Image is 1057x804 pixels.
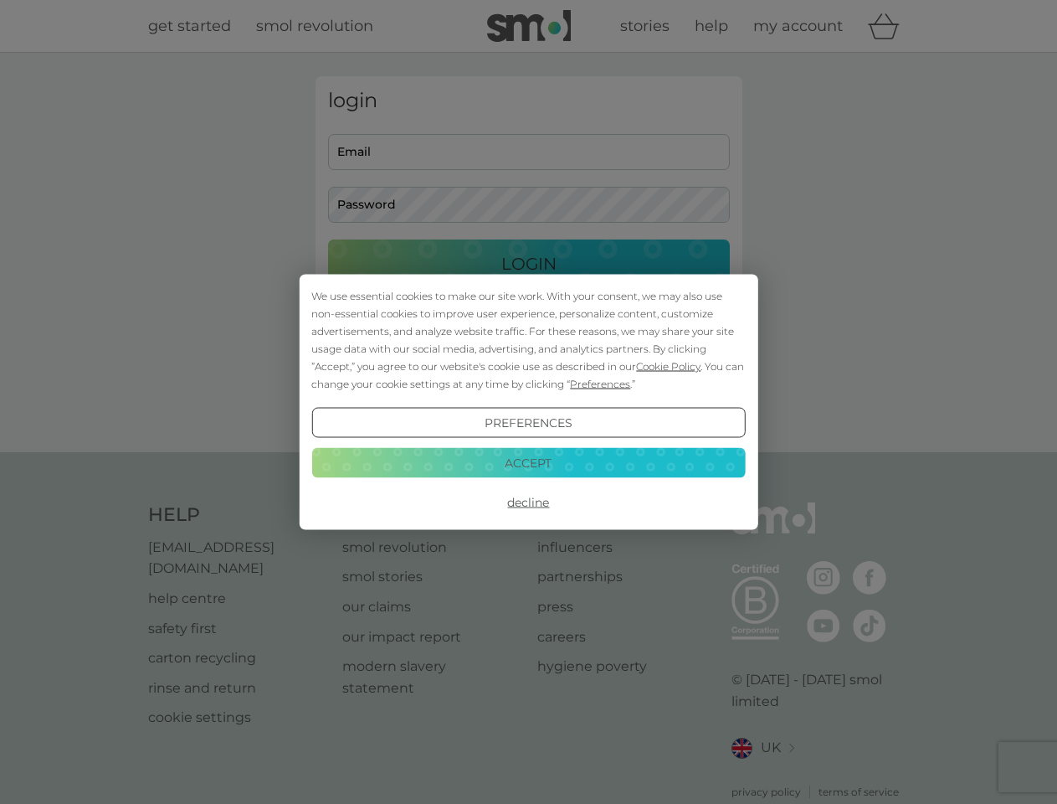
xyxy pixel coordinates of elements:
[311,408,745,438] button: Preferences
[299,275,757,530] div: Cookie Consent Prompt
[570,378,630,390] span: Preferences
[311,447,745,477] button: Accept
[636,360,700,373] span: Cookie Policy
[311,487,745,518] button: Decline
[311,287,745,393] div: We use essential cookies to make our site work. With your consent, we may also use non-essential ...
